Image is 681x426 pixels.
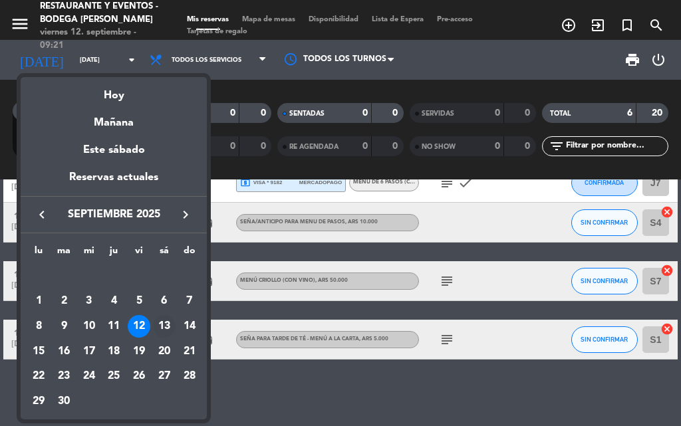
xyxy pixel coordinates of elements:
div: 1 [27,290,50,312]
div: 13 [153,315,176,338]
div: 17 [78,340,100,363]
div: Reservas actuales [21,169,207,196]
div: 28 [178,366,201,388]
td: 9 de septiembre de 2025 [51,314,76,339]
div: 16 [53,340,75,363]
div: 5 [128,290,150,312]
div: 7 [178,290,201,312]
td: 13 de septiembre de 2025 [152,314,177,339]
td: 23 de septiembre de 2025 [51,364,76,389]
td: 29 de septiembre de 2025 [26,389,51,414]
div: 12 [128,315,150,338]
td: 10 de septiembre de 2025 [76,314,102,339]
div: 6 [153,290,176,312]
td: 14 de septiembre de 2025 [177,314,202,339]
td: 2 de septiembre de 2025 [51,289,76,314]
td: 7 de septiembre de 2025 [177,289,202,314]
i: keyboard_arrow_right [178,207,194,223]
th: domingo [177,243,202,264]
td: 26 de septiembre de 2025 [126,364,152,389]
td: 21 de septiembre de 2025 [177,339,202,364]
div: 26 [128,366,150,388]
td: 28 de septiembre de 2025 [177,364,202,389]
td: 12 de septiembre de 2025 [126,314,152,339]
td: 11 de septiembre de 2025 [102,314,127,339]
div: 23 [53,366,75,388]
th: miércoles [76,243,102,264]
td: 30 de septiembre de 2025 [51,389,76,414]
div: 11 [102,315,125,338]
td: 1 de septiembre de 2025 [26,289,51,314]
div: 10 [78,315,100,338]
div: 20 [153,340,176,363]
td: 17 de septiembre de 2025 [76,339,102,364]
span: septiembre 2025 [54,206,174,223]
div: 25 [102,366,125,388]
div: 8 [27,315,50,338]
td: 4 de septiembre de 2025 [102,289,127,314]
td: 20 de septiembre de 2025 [152,339,177,364]
div: Hoy [21,77,207,104]
th: viernes [126,243,152,264]
th: lunes [26,243,51,264]
div: 21 [178,340,201,363]
td: 15 de septiembre de 2025 [26,339,51,364]
td: 27 de septiembre de 2025 [152,364,177,389]
div: 15 [27,340,50,363]
div: 30 [53,390,75,413]
div: 19 [128,340,150,363]
div: 14 [178,315,201,338]
td: 5 de septiembre de 2025 [126,289,152,314]
td: 3 de septiembre de 2025 [76,289,102,314]
td: 8 de septiembre de 2025 [26,314,51,339]
div: 9 [53,315,75,338]
div: Este sábado [21,132,207,169]
div: 24 [78,366,100,388]
div: 27 [153,366,176,388]
div: 3 [78,290,100,312]
th: jueves [102,243,127,264]
div: 4 [102,290,125,312]
div: 29 [27,390,50,413]
th: martes [51,243,76,264]
div: 2 [53,290,75,312]
td: 6 de septiembre de 2025 [152,289,177,314]
div: 22 [27,366,50,388]
td: 24 de septiembre de 2025 [76,364,102,389]
td: 25 de septiembre de 2025 [102,364,127,389]
td: 18 de septiembre de 2025 [102,339,127,364]
td: 16 de septiembre de 2025 [51,339,76,364]
div: Mañana [21,104,207,132]
button: keyboard_arrow_left [30,206,54,223]
div: 18 [102,340,125,363]
td: 22 de septiembre de 2025 [26,364,51,389]
td: 19 de septiembre de 2025 [126,339,152,364]
button: keyboard_arrow_right [174,206,198,223]
td: SEP. [26,264,202,289]
i: keyboard_arrow_left [34,207,50,223]
th: sábado [152,243,177,264]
